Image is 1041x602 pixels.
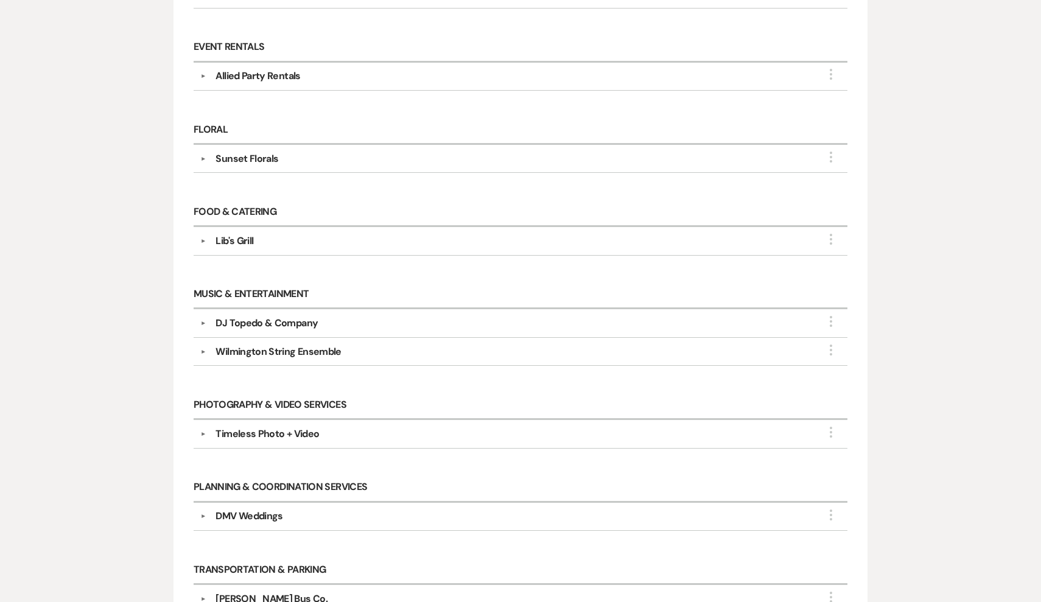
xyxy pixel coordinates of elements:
div: DMV Weddings [216,509,282,523]
div: Timeless Photo + Video [216,427,319,441]
h6: Floral [194,116,847,145]
div: Sunset Florals [216,152,278,166]
button: ▼ [195,238,210,244]
div: Allied Party Rentals [216,69,300,83]
div: DJ Topedo & Company [216,316,318,331]
button: ▼ [195,431,210,437]
h6: Food & Catering [194,198,847,227]
h6: Event Rentals [194,34,847,63]
div: Wilmington String Ensemble [216,345,341,359]
h6: Photography & Video Services [194,391,847,420]
div: Lib's Grill [216,234,253,248]
button: ▼ [195,349,210,355]
h6: Transportation & Parking [194,556,847,585]
button: ▼ [195,320,210,326]
h6: Music & Entertainment [194,281,847,310]
button: ▼ [195,513,210,519]
button: ▼ [195,156,210,162]
button: ▼ [195,596,210,602]
button: ▼ [195,73,210,79]
h6: Planning & Coordination Services [194,474,847,503]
